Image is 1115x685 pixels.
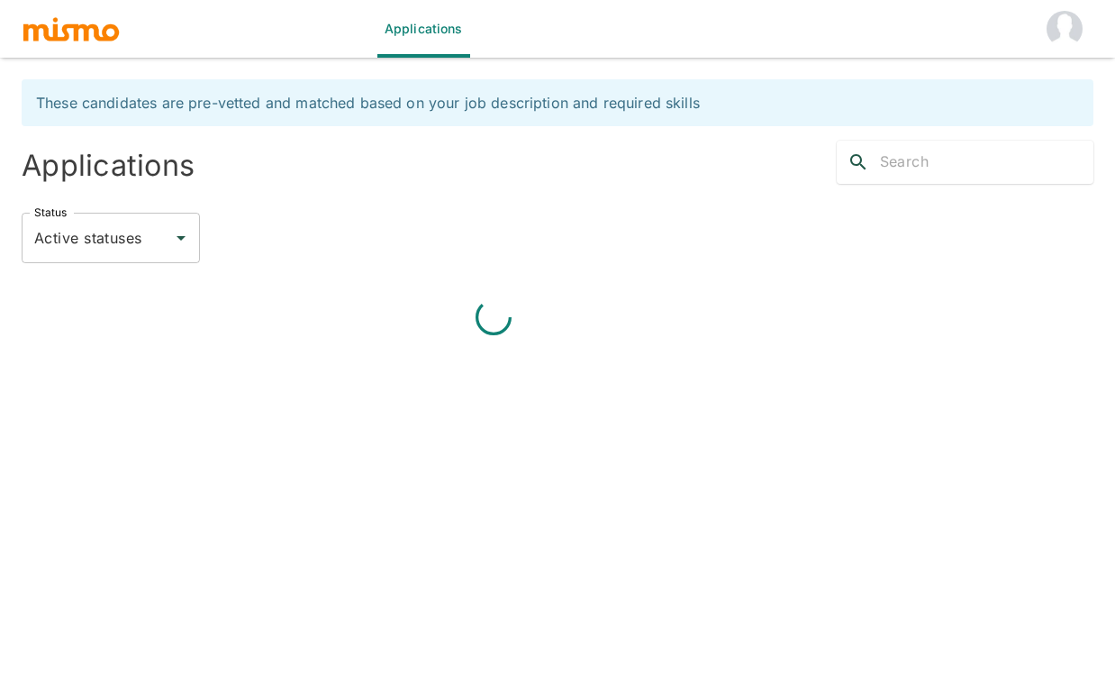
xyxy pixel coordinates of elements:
[22,15,121,42] img: logo
[1047,11,1083,47] img: Savvy W HM
[880,148,1094,177] input: Search
[837,141,880,184] button: search
[22,148,550,184] h4: Applications
[36,94,700,112] span: These candidates are pre-vetted and matched based on your job description and required skills
[34,205,67,220] label: Status
[168,225,194,251] button: Open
